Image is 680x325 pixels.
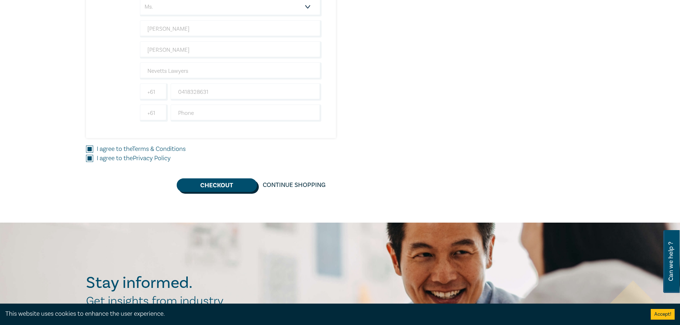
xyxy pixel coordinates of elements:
label: I agree to the [97,144,186,154]
label: I agree to the [97,154,171,163]
a: Privacy Policy [133,154,171,162]
input: First Name* [140,20,322,37]
input: Company [140,62,322,80]
input: +61 [140,83,168,101]
span: Can we help ? [668,234,674,289]
div: This website uses cookies to enhance the user experience. [5,309,640,319]
input: Mobile* [171,83,322,101]
a: Continue Shopping [257,178,331,192]
input: Phone [171,105,322,122]
button: Accept cookies [651,309,675,320]
button: Checkout [177,178,257,192]
a: Terms & Conditions [132,145,186,153]
input: +61 [140,105,168,122]
h2: Stay informed. [86,274,255,292]
input: Last Name* [140,41,322,59]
